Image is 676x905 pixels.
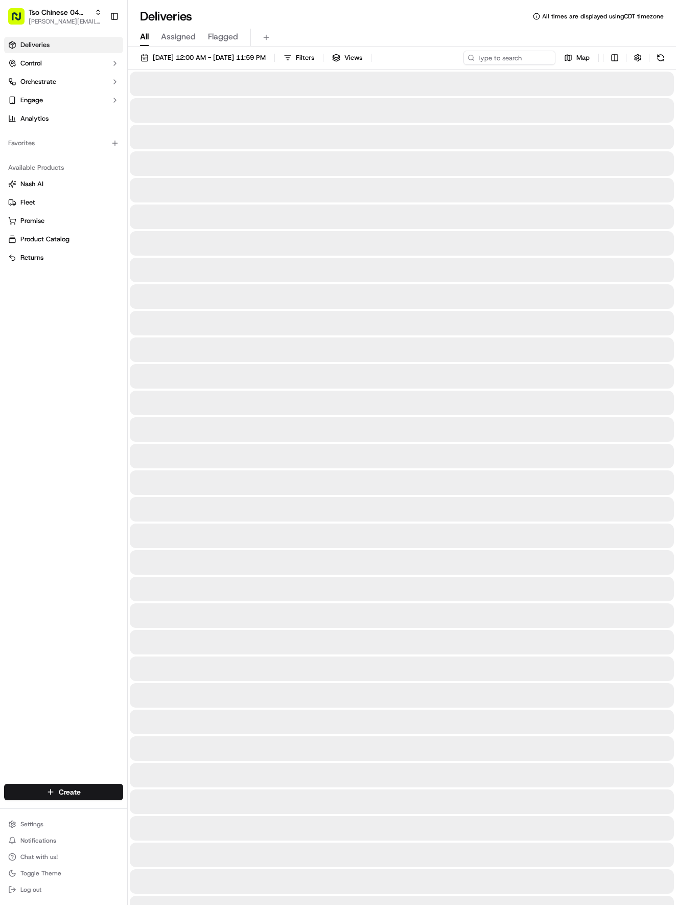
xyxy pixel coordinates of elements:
span: Filters [296,53,314,62]
span: Returns [20,253,43,262]
span: All [140,31,149,43]
button: Create [4,784,123,800]
button: Tso Chinese 04 Round Rock [29,7,90,17]
span: Create [59,787,81,797]
button: Toggle Theme [4,866,123,880]
span: Orchestrate [20,77,56,86]
button: Notifications [4,833,123,848]
button: Returns [4,250,123,266]
span: Settings [20,820,43,828]
span: All times are displayed using CDT timezone [542,12,664,20]
button: Nash AI [4,176,123,192]
span: Product Catalog [20,235,69,244]
button: Settings [4,817,123,831]
button: Control [4,55,123,72]
button: Fleet [4,194,123,211]
span: Notifications [20,836,56,845]
button: [PERSON_NAME][EMAIL_ADDRESS][DOMAIN_NAME] [29,17,102,26]
span: Nash AI [20,179,43,189]
button: Views [328,51,367,65]
button: Refresh [654,51,668,65]
span: [DATE] 12:00 AM - [DATE] 11:59 PM [153,53,266,62]
a: Returns [8,253,119,262]
span: Deliveries [20,40,50,50]
button: Engage [4,92,123,108]
h1: Deliveries [140,8,192,25]
div: Available Products [4,160,123,176]
span: Views [344,53,362,62]
a: Product Catalog [8,235,119,244]
button: Map [560,51,594,65]
span: Engage [20,96,43,105]
a: Analytics [4,110,123,127]
button: Product Catalog [4,231,123,247]
span: Control [20,59,42,68]
span: Map [576,53,590,62]
button: Tso Chinese 04 Round Rock[PERSON_NAME][EMAIL_ADDRESS][DOMAIN_NAME] [4,4,106,29]
span: Log out [20,886,41,894]
button: Log out [4,883,123,897]
span: Flagged [208,31,238,43]
span: Analytics [20,114,49,123]
span: Assigned [161,31,196,43]
span: Chat with us! [20,853,58,861]
span: Promise [20,216,44,225]
button: [DATE] 12:00 AM - [DATE] 11:59 PM [136,51,270,65]
input: Type to search [463,51,555,65]
a: Deliveries [4,37,123,53]
button: Orchestrate [4,74,123,90]
a: Promise [8,216,119,225]
span: Fleet [20,198,35,207]
a: Fleet [8,198,119,207]
a: Nash AI [8,179,119,189]
div: Favorites [4,135,123,151]
button: Chat with us! [4,850,123,864]
button: Promise [4,213,123,229]
span: Toggle Theme [20,869,61,877]
button: Filters [279,51,319,65]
